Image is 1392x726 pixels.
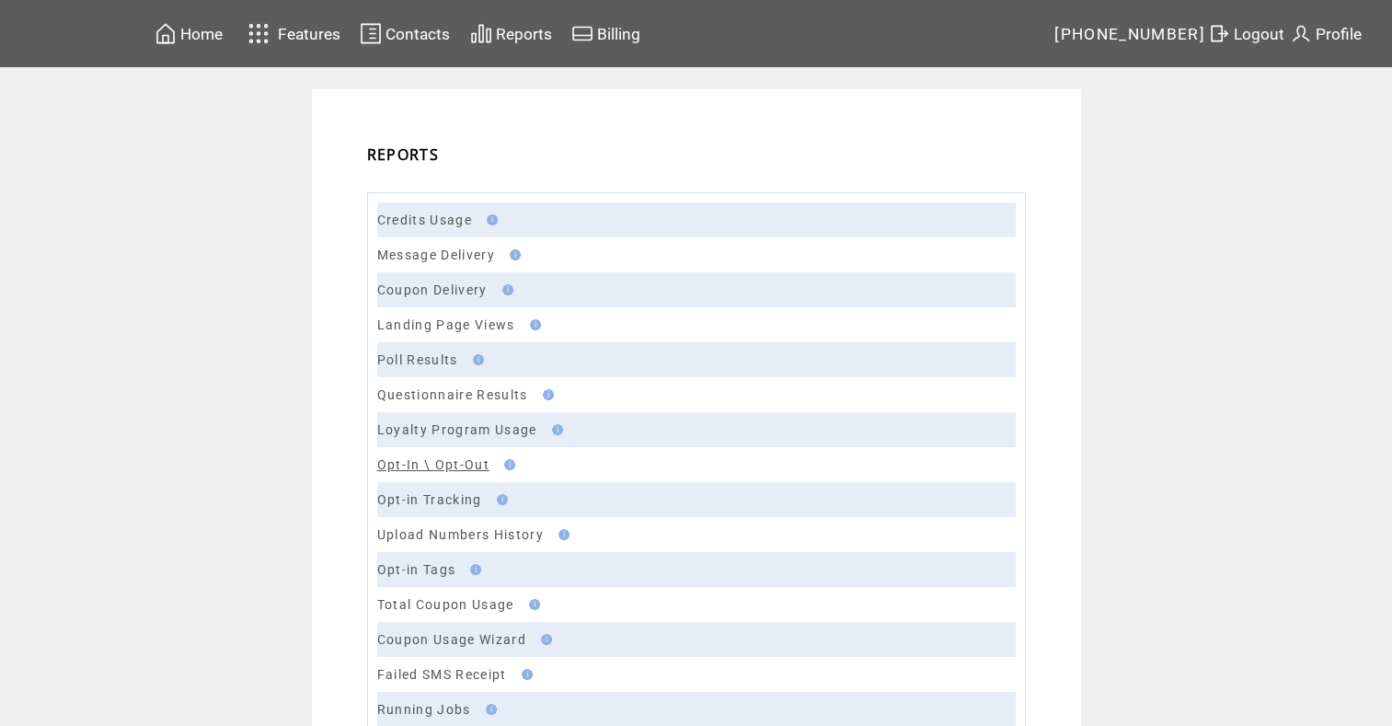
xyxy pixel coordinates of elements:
[377,282,488,297] a: Coupon Delivery
[243,18,275,49] img: features.svg
[278,25,340,43] span: Features
[571,22,593,45] img: creidtcard.svg
[1290,22,1312,45] img: profile.svg
[1316,25,1362,43] span: Profile
[377,492,482,507] a: Opt-in Tracking
[499,459,515,470] img: help.gif
[377,632,526,647] a: Coupon Usage Wizard
[377,527,544,542] a: Upload Numbers History
[385,25,450,43] span: Contacts
[377,667,507,682] a: Failed SMS Receipt
[516,669,533,680] img: help.gif
[467,354,484,365] img: help.gif
[535,634,552,645] img: help.gif
[569,19,643,48] a: Billing
[1054,25,1205,43] span: [PHONE_NUMBER]
[504,249,521,260] img: help.gif
[377,702,471,717] a: Running Jobs
[1205,19,1287,48] a: Logout
[465,564,481,575] img: help.gif
[546,424,563,435] img: help.gif
[1208,22,1230,45] img: exit.svg
[377,317,515,332] a: Landing Page Views
[467,19,555,48] a: Reports
[240,16,344,52] a: Features
[377,387,528,402] a: Questionnaire Results
[377,352,458,367] a: Poll Results
[155,22,177,45] img: home.svg
[481,214,498,225] img: help.gif
[357,19,453,48] a: Contacts
[367,144,439,165] span: REPORTS
[1234,25,1284,43] span: Logout
[553,529,569,540] img: help.gif
[470,22,492,45] img: chart.svg
[496,25,552,43] span: Reports
[377,562,456,577] a: Opt-in Tags
[497,284,513,295] img: help.gif
[180,25,223,43] span: Home
[523,599,540,610] img: help.gif
[377,422,537,437] a: Loyalty Program Usage
[377,597,514,612] a: Total Coupon Usage
[491,494,508,505] img: help.gif
[360,22,382,45] img: contacts.svg
[377,213,472,227] a: Credits Usage
[152,19,225,48] a: Home
[537,389,554,400] img: help.gif
[480,704,497,715] img: help.gif
[597,25,640,43] span: Billing
[524,319,541,330] img: help.gif
[377,248,495,262] a: Message Delivery
[1287,19,1364,48] a: Profile
[377,457,489,472] a: Opt-In \ Opt-Out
